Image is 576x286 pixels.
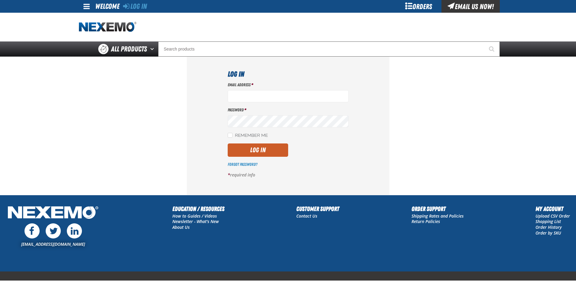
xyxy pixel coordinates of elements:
[485,41,500,57] button: Start Searching
[172,219,219,224] a: Newsletter - What's New
[79,22,136,32] img: Nexemo logo
[228,133,233,138] input: Remember Me
[228,82,349,88] label: Email Address
[412,213,464,219] a: Shipping Rates and Policies
[123,2,147,11] a: Log In
[296,204,339,213] h2: Customer Support
[6,204,100,222] img: Nexemo Logo
[535,204,570,213] h2: My Account
[172,213,217,219] a: How to Guides / Videos
[228,133,268,139] label: Remember Me
[158,41,500,57] input: Search
[148,41,158,57] button: Open All Products pages
[172,204,224,213] h2: Education / Resources
[228,162,257,167] a: Forgot Password?
[21,241,85,247] a: [EMAIL_ADDRESS][DOMAIN_NAME]
[228,69,349,80] h1: Log In
[535,213,570,219] a: Upload CSV Order
[412,204,464,213] h2: Order Support
[535,230,561,236] a: Order by SKU
[535,224,562,230] a: Order History
[228,107,349,113] label: Password
[296,213,317,219] a: Contact Us
[79,22,136,32] a: Home
[412,219,440,224] a: Return Policies
[228,172,349,178] p: required info
[535,219,561,224] a: Shopping List
[172,224,190,230] a: About Us
[111,44,147,54] span: All Products
[228,143,288,157] button: Log In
